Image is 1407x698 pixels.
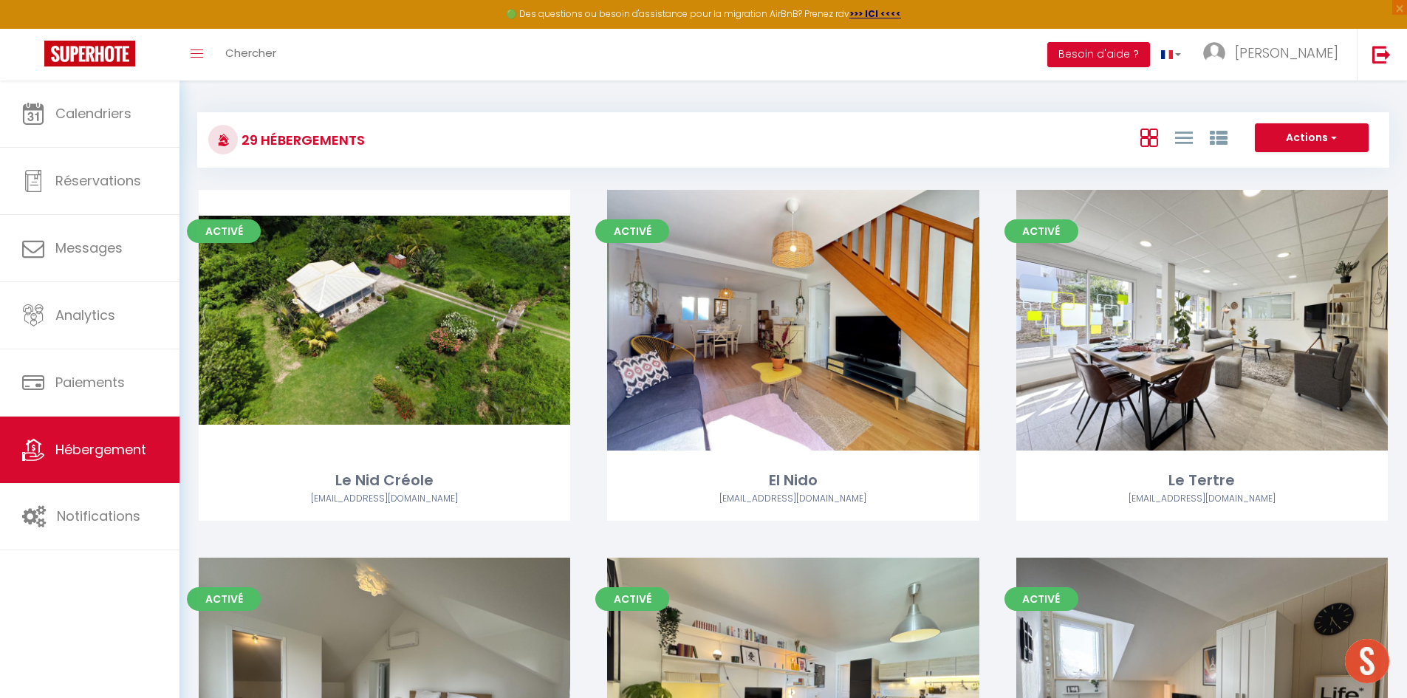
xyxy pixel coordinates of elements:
[1016,469,1388,492] div: Le Tertre
[1192,29,1357,81] a: ... [PERSON_NAME]
[1047,42,1150,67] button: Besoin d'aide ?
[1235,44,1338,62] span: [PERSON_NAME]
[607,492,979,506] div: Airbnb
[849,7,901,20] a: >>> ICI <<<<
[44,41,135,66] img: Super Booking
[199,492,570,506] div: Airbnb
[55,306,115,324] span: Analytics
[1004,219,1078,243] span: Activé
[55,239,123,257] span: Messages
[187,219,261,243] span: Activé
[238,123,365,157] h3: 29 Hébergements
[1004,587,1078,611] span: Activé
[1016,492,1388,506] div: Airbnb
[199,469,570,492] div: Le Nid Créole
[607,469,979,492] div: El Nido
[225,45,276,61] span: Chercher
[214,29,287,81] a: Chercher
[55,104,131,123] span: Calendriers
[1210,125,1228,149] a: Vue par Groupe
[595,587,669,611] span: Activé
[595,219,669,243] span: Activé
[1345,639,1389,683] div: Ouvrir le chat
[1175,125,1193,149] a: Vue en Liste
[1203,42,1225,64] img: ...
[187,587,261,611] span: Activé
[55,373,125,391] span: Paiements
[1140,125,1158,149] a: Vue en Box
[55,440,146,459] span: Hébergement
[1255,123,1369,153] button: Actions
[57,507,140,525] span: Notifications
[1372,45,1391,64] img: logout
[55,171,141,190] span: Réservations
